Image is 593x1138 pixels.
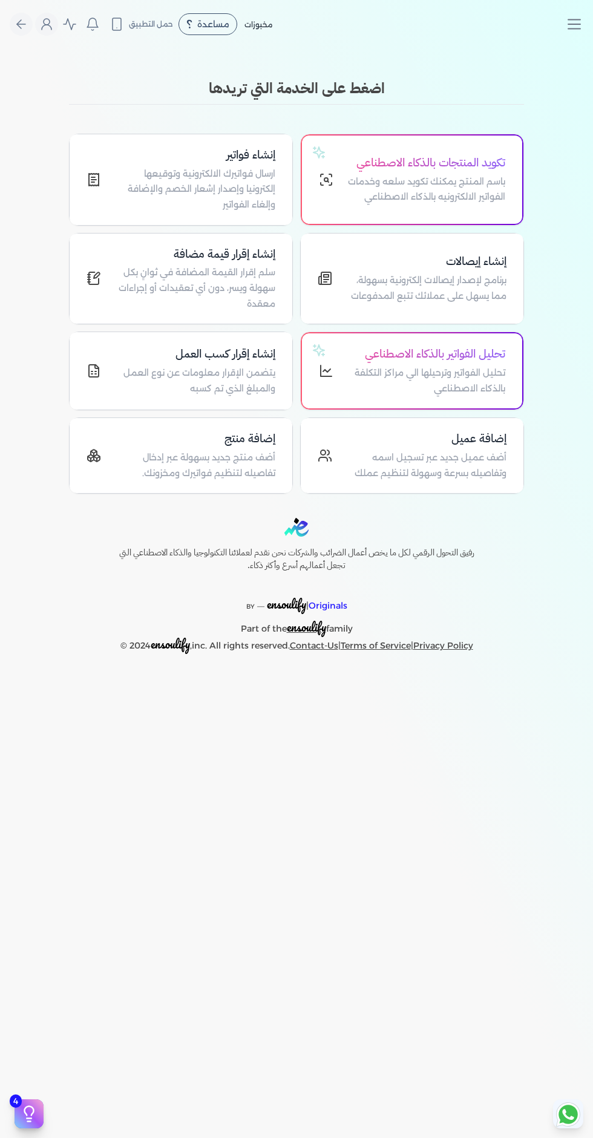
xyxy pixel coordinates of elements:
h4: إنشاء إقرار قيمة مضافة [116,246,275,263]
button: 4 [15,1099,44,1128]
img: logo [284,518,309,537]
h4: إنشاء فواتير [116,146,275,164]
span: مخبوزات [244,20,272,29]
p: برنامج لإصدار إيصالات إلكترونية بسهولة، مما يسهل على عملائك تتبع المدفوعات [347,273,506,304]
p: تحليل الفواتير وترحيلها الي مراكز التكلفة بالذكاء الاصطناعي [348,365,505,396]
a: تحليل الفواتير بالذكاء الاصطناعيتحليل الفواتير وترحيلها الي مراكز التكلفة بالذكاء الاصطناعي [300,332,524,410]
span: BY [246,603,255,610]
button: Toggle navigation [565,15,593,33]
a: Privacy Policy [413,640,473,651]
h4: إضافة منتج [116,430,275,448]
h6: رفيق التحول الرقمي لكل ما يخص أعمال الضرائب والشركات نحن نقدم لعملائنا التكنولوجيا والذكاء الاصطن... [93,546,500,572]
p: باسم المنتج يمكنك تكويد سلعه وخدمات الفواتير الالكترونيه بالذكاء الاصطناعي [348,174,505,205]
h4: إضافة عميل [347,430,506,448]
p: Part of the family [93,615,500,637]
a: إنشاء إقرار قيمة مضافةسلم إقرار القيمة المضافة في ثوانٍ بكل سهولة ويسر، دون أي تعقيدات أو إجراءات... [69,233,293,325]
sup: __ [257,600,264,607]
a: إنشاء فواتيرارسال فواتيرك الالكترونية وتوقيعها إلكترونيا وإصدار إشعار الخصم والإضافة وإلغاء الفواتير [69,134,293,226]
a: Contact-Us [290,640,338,651]
h4: تحليل الفواتير بالذكاء الاصطناعي [348,345,505,363]
p: سلم إقرار القيمة المضافة في ثوانٍ بكل سهولة ويسر، دون أي تعقيدات أو إجراءات معقدة [116,265,275,312]
a: إنشاء إيصالاتبرنامج لإصدار إيصالات إلكترونية بسهولة، مما يسهل على عملائك تتبع المدفوعات [300,233,524,325]
span: ensoulify [267,595,306,613]
span: Originals [309,600,347,611]
span: 4 [10,1094,22,1108]
p: أضف عميل جديد عبر تسجيل اسمه وتفاصيله بسرعة وسهولة لتنظيم عملك [347,450,506,481]
p: ارسال فواتيرك الالكترونية وتوقيعها إلكترونيا وإصدار إشعار الخصم والإضافة وإلغاء الفواتير [116,166,275,213]
h3: اضغط على الخدمة التي تريدها [69,77,524,99]
a: Terms of Service [341,640,411,651]
h4: تكويد المنتجات بالذكاء الاصطناعي [348,154,505,172]
a: إضافة منتجأضف منتج جديد بسهولة عبر إدخال تفاصيله لتنظيم فواتيرك ومخزونك. [69,417,293,494]
button: حمل التطبيق [106,14,176,34]
span: مساعدة [197,20,229,28]
a: تكويد المنتجات بالذكاء الاصطناعيباسم المنتج يمكنك تكويد سلعه وخدمات الفواتير الالكترونيه بالذكاء ... [300,134,524,226]
p: أضف منتج جديد بسهولة عبر إدخال تفاصيله لتنظيم فواتيرك ومخزونك. [116,450,275,481]
a: إضافة عميلأضف عميل جديد عبر تسجيل اسمه وتفاصيله بسرعة وسهولة لتنظيم عملك [300,417,524,494]
p: © 2024 ,inc. All rights reserved. | | [93,636,500,654]
span: ensoulify [151,635,190,653]
div: مساعدة [179,13,237,35]
h4: إنشاء إيصالات [347,253,506,270]
span: حمل التطبيق [129,19,173,30]
span: ensoulify [287,618,326,636]
p: | [93,582,500,615]
h4: إنشاء إقرار كسب العمل [116,345,275,363]
p: يتضمن الإقرار معلومات عن نوع العمل والمبلغ الذي تم كسبه [116,365,275,396]
a: ensoulify [287,623,326,634]
a: إنشاء إقرار كسب العمليتضمن الإقرار معلومات عن نوع العمل والمبلغ الذي تم كسبه [69,332,293,410]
